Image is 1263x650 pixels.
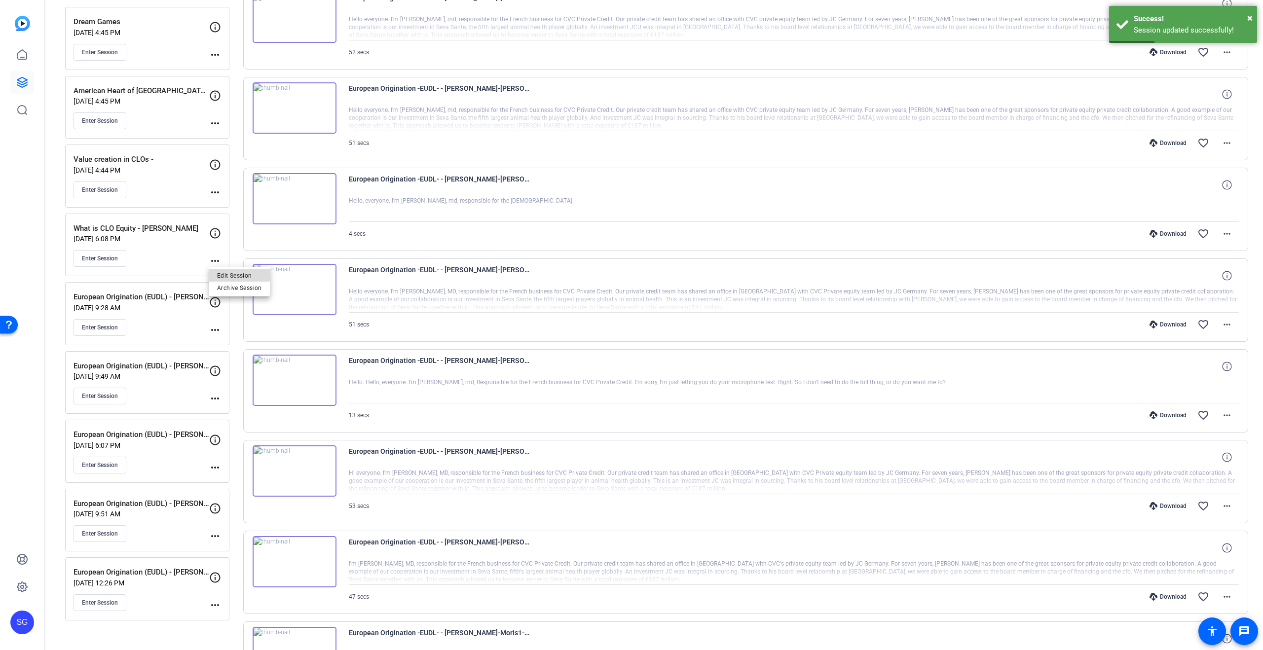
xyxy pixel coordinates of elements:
[1247,12,1253,24] span: ×
[217,270,262,282] span: Edit Session
[1247,10,1253,25] button: Close
[1134,13,1250,25] div: Success!
[1134,25,1250,36] div: Session updated successfully!
[217,282,262,294] span: Archive Session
